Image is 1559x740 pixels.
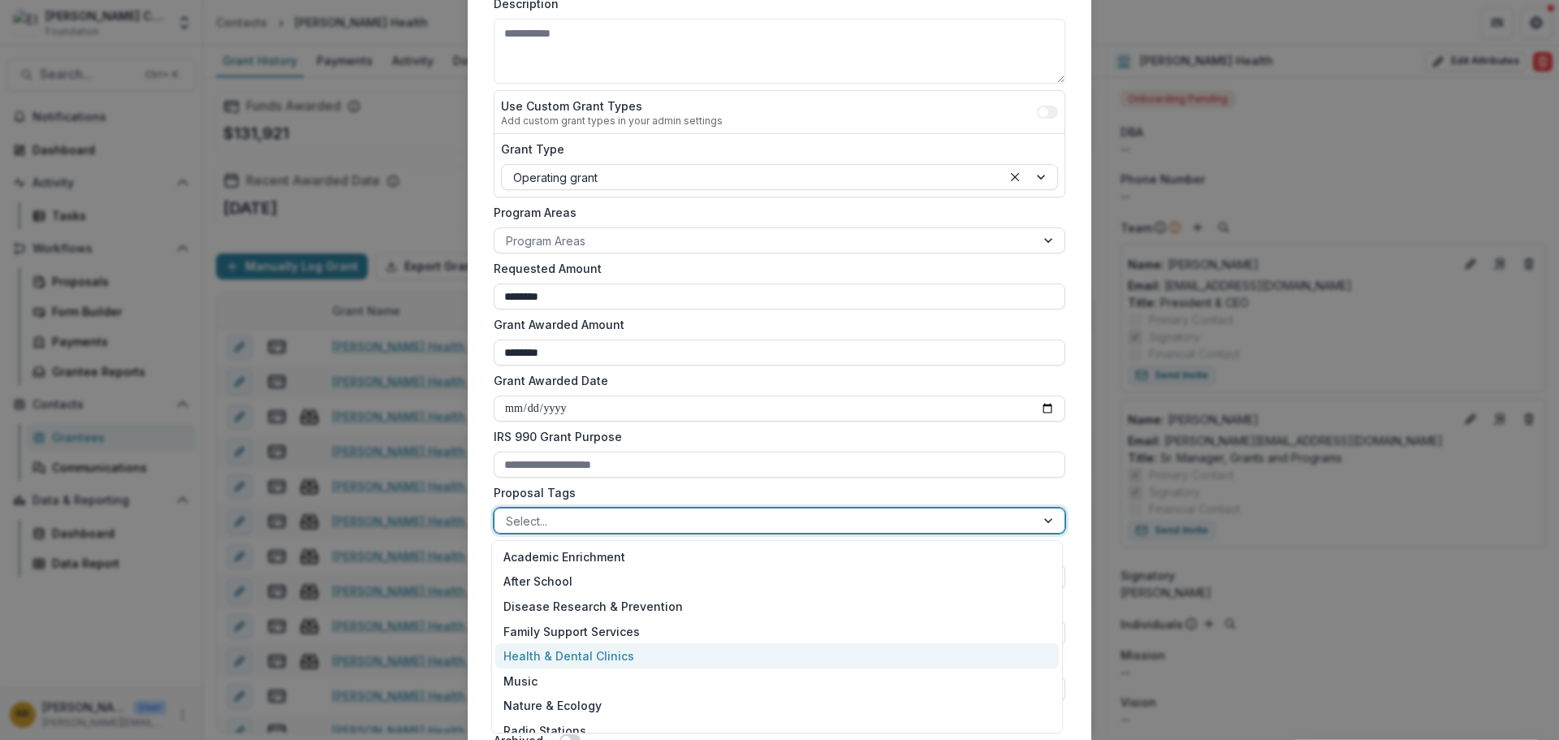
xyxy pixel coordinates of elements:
[501,115,723,127] div: Add custom grant types in your admin settings
[494,260,1056,277] label: Requested Amount
[494,372,1056,389] label: Grant Awarded Date
[495,694,1059,719] div: Nature & Ecology
[501,141,1048,158] label: Grant Type
[501,97,723,115] label: Use Custom Grant Types
[1005,167,1025,187] div: Clear selected options
[494,204,1056,221] label: Program Areas
[494,484,1056,501] label: Proposal Tags
[495,669,1059,694] div: Music
[494,428,1056,445] label: IRS 990 Grant Purpose
[494,316,1056,333] label: Grant Awarded Amount
[495,619,1059,644] div: Family Support Services
[495,569,1059,595] div: After School
[495,544,1059,569] div: Academic Enrichment
[495,594,1059,619] div: Disease Research & Prevention
[495,643,1059,669] div: Health & Dental Clinics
